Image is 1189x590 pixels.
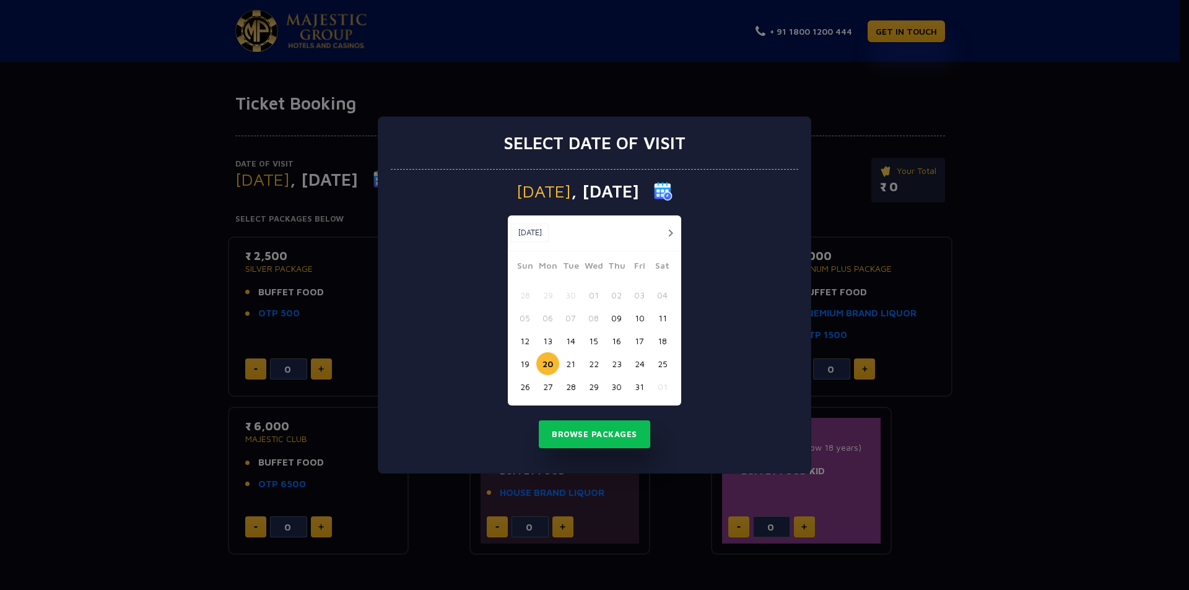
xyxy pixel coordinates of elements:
img: calender icon [654,182,673,201]
button: 09 [605,306,628,329]
span: Sat [651,259,674,276]
button: 05 [513,306,536,329]
button: 06 [536,306,559,329]
button: 28 [513,284,536,306]
button: 25 [651,352,674,375]
button: 14 [559,329,582,352]
button: 30 [559,284,582,306]
span: Sun [513,259,536,276]
button: 01 [582,284,605,306]
span: Tue [559,259,582,276]
button: Browse Packages [539,420,650,449]
button: 17 [628,329,651,352]
h3: Select date of visit [503,132,686,154]
button: 10 [628,306,651,329]
button: 20 [536,352,559,375]
button: 02 [605,284,628,306]
button: 29 [536,284,559,306]
span: Fri [628,259,651,276]
button: 28 [559,375,582,398]
button: 31 [628,375,651,398]
span: Mon [536,259,559,276]
button: 12 [513,329,536,352]
button: 04 [651,284,674,306]
button: 08 [582,306,605,329]
button: 16 [605,329,628,352]
button: 01 [651,375,674,398]
span: Thu [605,259,628,276]
button: 19 [513,352,536,375]
span: Wed [582,259,605,276]
button: 30 [605,375,628,398]
button: 03 [628,284,651,306]
button: 11 [651,306,674,329]
button: 26 [513,375,536,398]
span: [DATE] [516,183,571,200]
button: 27 [536,375,559,398]
button: 22 [582,352,605,375]
button: 13 [536,329,559,352]
span: , [DATE] [571,183,639,200]
button: 07 [559,306,582,329]
button: 18 [651,329,674,352]
button: 24 [628,352,651,375]
button: 29 [582,375,605,398]
button: [DATE] [511,223,549,242]
button: 23 [605,352,628,375]
button: 15 [582,329,605,352]
button: 21 [559,352,582,375]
